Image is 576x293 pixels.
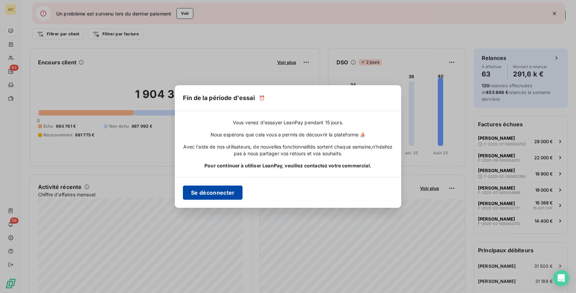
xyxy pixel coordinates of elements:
button: Se déconnecter [183,186,243,200]
span: Pour continuer à utiliser LeanPay, veuillez contactez votre commercial. [204,162,372,169]
span: Nous espérons que cela vous a permis de découvrir la plateforme [211,131,366,138]
div: Open Intercom Messenger [553,270,569,286]
span: Vous venez d'essayer LeanPay pendant 15 jours. [233,119,343,126]
h5: Fin de la période d'essai [183,93,255,103]
span: ⛵️ [360,132,365,137]
span: Avec l'aide de nos utilisateurs, de nouvelles fonctionnalités sortent chaque semaine, [183,144,372,150]
span: ⏰ [259,95,265,101]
